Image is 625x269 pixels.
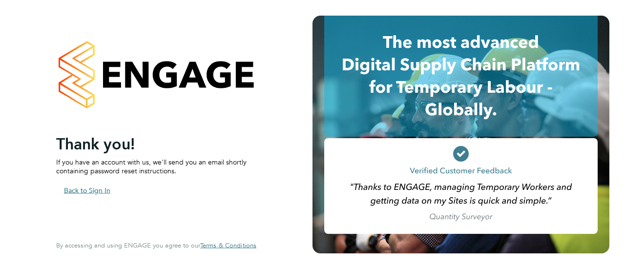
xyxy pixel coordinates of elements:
p: If you have an account with us, we'll send you an email shortly containing password reset instruc... [56,157,247,175]
span: Terms & Conditions [200,241,256,249]
h2: Thank you! [56,134,247,153]
button: Back to Sign In [56,182,118,198]
span: By accessing and using ENGAGE you agree to our [56,241,256,249]
a: Terms & Conditions [200,242,256,249]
